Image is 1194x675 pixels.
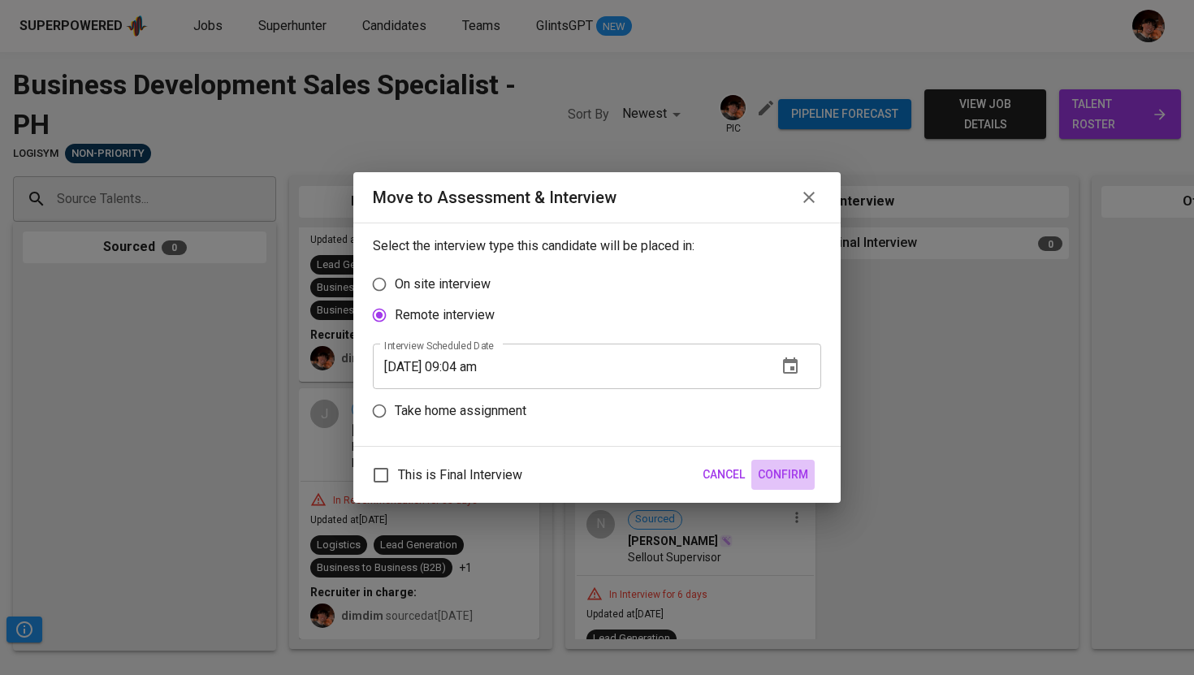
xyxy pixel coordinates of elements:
p: Select the interview type this candidate will be placed in: [373,236,821,256]
p: Take home assignment [395,401,526,421]
span: This is Final Interview [398,465,522,485]
div: Move to Assessment & Interview [373,186,616,210]
span: Confirm [758,465,808,485]
button: Confirm [751,460,815,490]
button: Cancel [696,460,751,490]
span: Cancel [703,465,745,485]
p: Remote interview [395,305,495,325]
p: On site interview [395,275,491,294]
